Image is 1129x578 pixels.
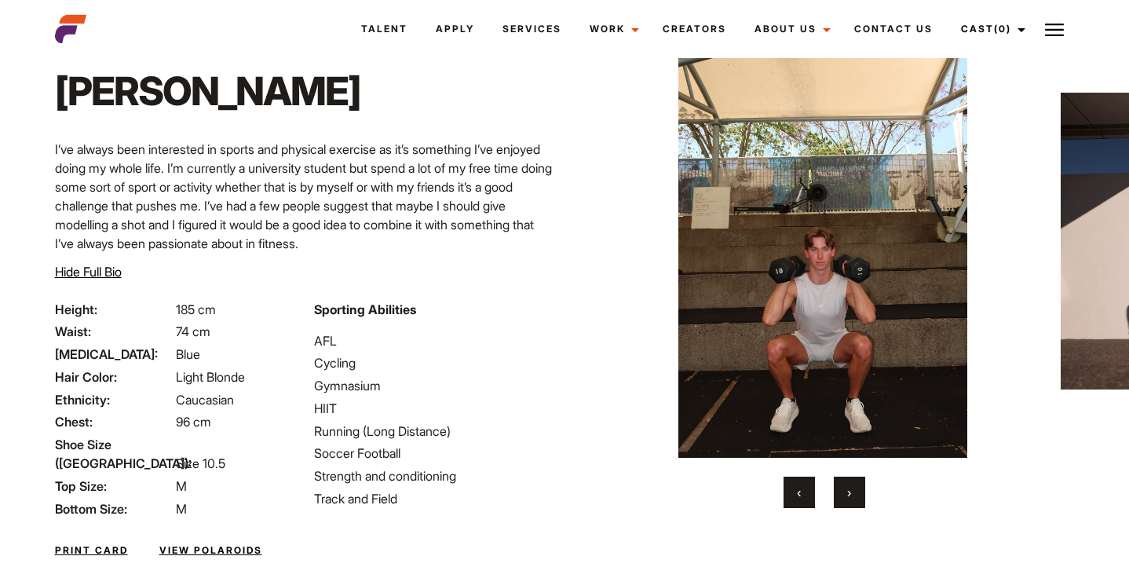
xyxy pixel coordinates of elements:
a: Contact Us [840,8,947,50]
span: M [176,478,187,494]
span: Next [847,485,851,500]
a: Creators [649,8,740,50]
h1: [PERSON_NAME] [55,68,360,115]
p: I’ve always been interested in sports and physical exercise as it’s something I’ve enjoyed doing ... [55,140,555,253]
li: Cycling [314,353,555,372]
a: Services [488,8,575,50]
span: Height: [55,300,173,319]
span: Bottom Size: [55,499,173,518]
a: Print Card [55,543,128,558]
span: Size 10.5 [176,455,225,471]
span: 74 cm [176,324,210,339]
span: Shoe Size ([GEOGRAPHIC_DATA]): [55,435,173,473]
li: HIIT [314,399,555,418]
li: Soccer Football [314,444,555,463]
button: Hide Full Bio [55,262,122,281]
li: AFL [314,331,555,350]
strong: Sporting Abilities [314,302,416,317]
a: About Us [740,8,840,50]
a: Cast(0) [947,8,1035,50]
span: Caucasian [176,392,234,408]
span: Top Size: [55,477,173,496]
span: M [176,501,187,517]
li: Running (Long Distance) [314,422,555,441]
a: Work [575,8,649,50]
a: View Polaroids [159,543,262,558]
span: Hair Color: [55,368,173,386]
li: Strength and conditioning [314,466,555,485]
span: Hide Full Bio [55,264,122,280]
img: Burger icon [1045,20,1064,39]
span: Ethnicity: [55,390,173,409]
a: Apply [422,8,488,50]
img: cropped-aefm-brand-fav-22-square.png [55,13,86,45]
span: [MEDICAL_DATA]: [55,345,173,364]
span: Blue [176,346,200,362]
span: Previous [797,485,801,500]
span: Light Blonde [176,369,245,385]
span: (0) [994,23,1011,35]
span: Waist: [55,322,173,341]
li: Gymnasium [314,376,555,395]
span: 96 cm [176,414,211,430]
a: Talent [347,8,422,50]
span: 185 cm [176,302,216,317]
span: Chest: [55,412,173,431]
li: Track and Field [314,489,555,508]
